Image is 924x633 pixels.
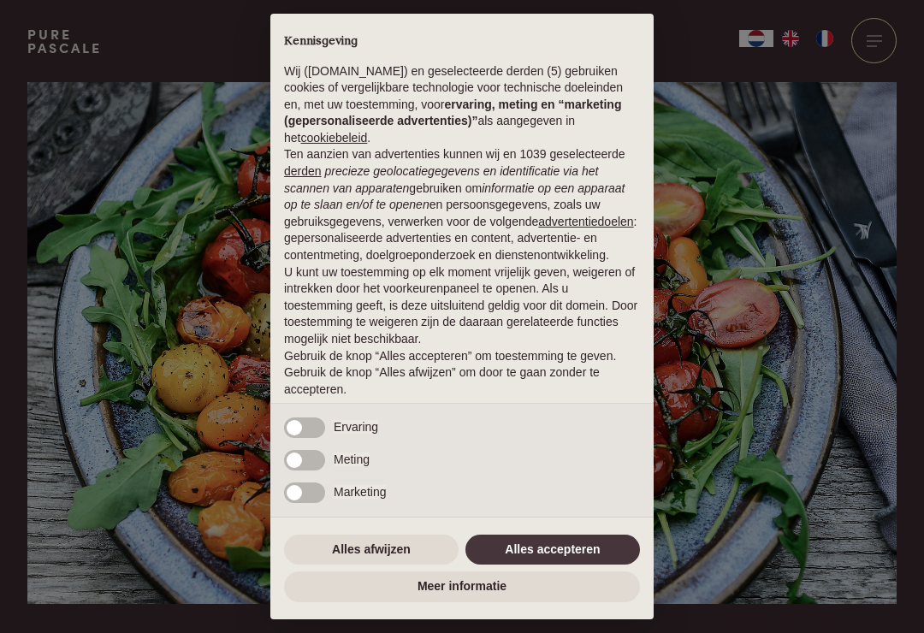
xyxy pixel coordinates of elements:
[284,181,625,212] em: informatie op een apparaat op te slaan en/of te openen
[284,264,640,348] p: U kunt uw toestemming op elk moment vrijelijk geven, weigeren of intrekken door het voorkeurenpan...
[334,485,386,499] span: Marketing
[284,571,640,602] button: Meer informatie
[334,420,378,434] span: Ervaring
[284,34,640,50] h2: Kennisgeving
[284,98,621,128] strong: ervaring, meting en “marketing (gepersonaliseerde advertenties)”
[284,163,322,180] button: derden
[284,164,598,195] em: precieze geolocatiegegevens en identificatie via het scannen van apparaten
[465,535,640,565] button: Alles accepteren
[284,535,459,565] button: Alles afwijzen
[284,63,640,147] p: Wij ([DOMAIN_NAME]) en geselecteerde derden (5) gebruiken cookies of vergelijkbare technologie vo...
[284,348,640,399] p: Gebruik de knop “Alles accepteren” om toestemming te geven. Gebruik de knop “Alles afwijzen” om d...
[334,453,370,466] span: Meting
[300,131,367,145] a: cookiebeleid
[284,146,640,263] p: Ten aanzien van advertenties kunnen wij en 1039 geselecteerde gebruiken om en persoonsgegevens, z...
[538,214,633,231] button: advertentiedoelen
